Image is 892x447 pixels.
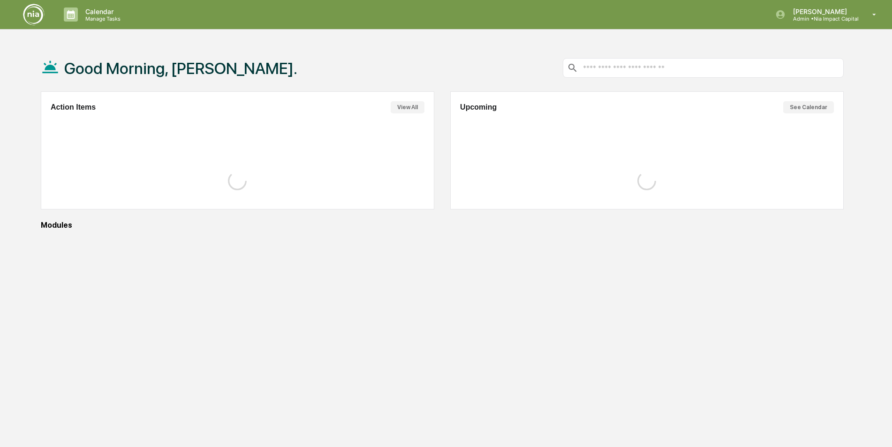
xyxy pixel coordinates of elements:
[460,103,497,112] h2: Upcoming
[64,59,297,78] h1: Good Morning, [PERSON_NAME].
[391,101,424,113] button: View All
[41,221,844,230] div: Modules
[786,15,859,22] p: Admin • Nia Impact Capital
[51,103,96,112] h2: Action Items
[786,7,859,15] p: [PERSON_NAME]
[78,15,125,22] p: Manage Tasks
[78,7,125,15] p: Calendar
[783,101,834,113] button: See Calendar
[23,3,45,26] img: logo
